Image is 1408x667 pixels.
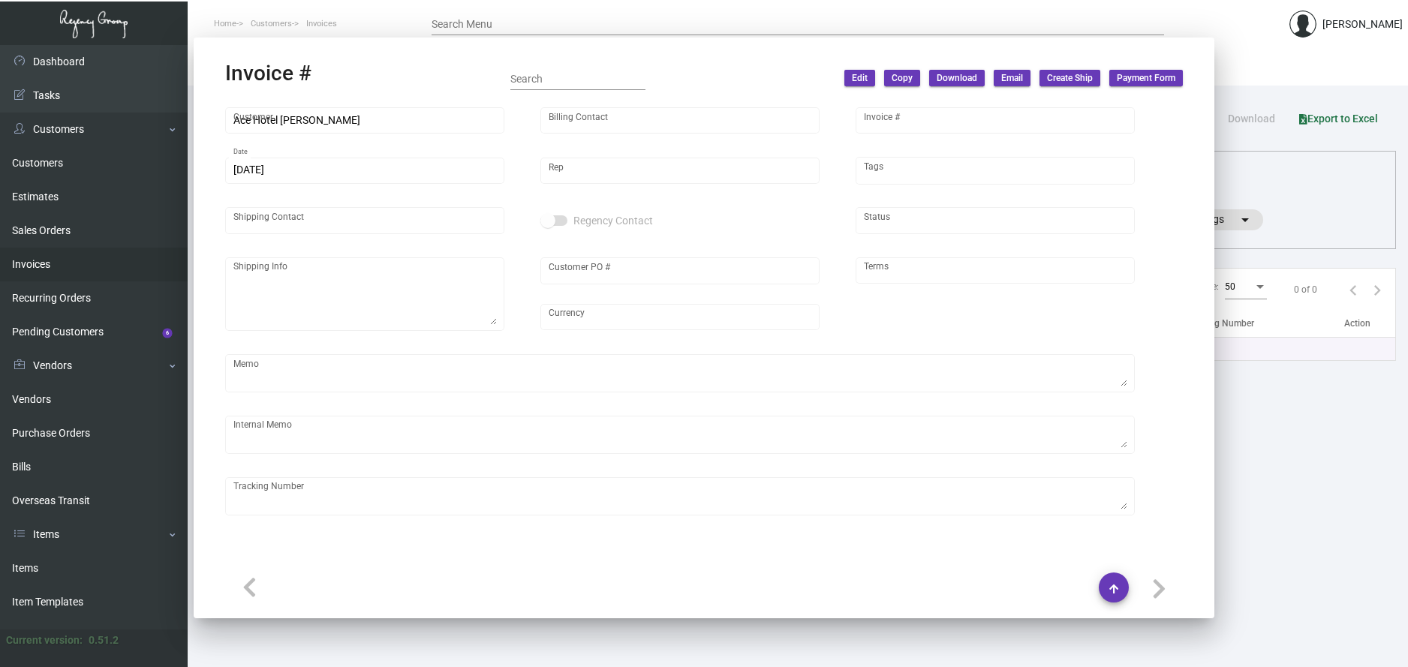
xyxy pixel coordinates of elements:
button: Copy [884,70,920,86]
span: Copy [892,72,913,85]
button: Payment Form [1109,70,1183,86]
span: Email [1001,72,1023,85]
span: Download [937,72,977,85]
span: Payment Form [1117,72,1175,85]
div: 0.51.2 [89,632,119,648]
button: Create Ship [1039,70,1100,86]
h2: Invoice # [225,61,311,86]
span: Regency Contact [573,212,653,230]
button: Edit [844,70,875,86]
button: Email [994,70,1030,86]
span: Create Ship [1047,72,1093,85]
button: Download [929,70,985,86]
span: Edit [852,72,868,85]
div: Current version: [6,632,83,648]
